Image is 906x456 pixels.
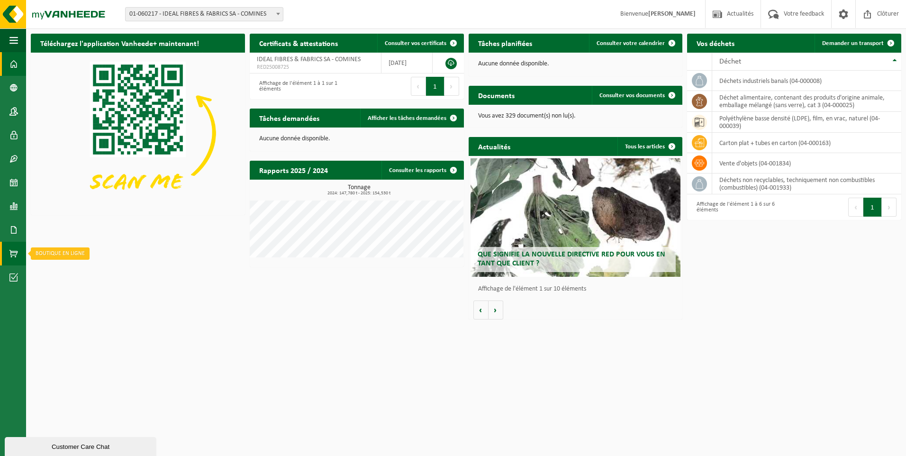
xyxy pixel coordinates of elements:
[719,58,741,65] span: Déchet
[692,197,789,218] div: Affichage de l'élément 1 à 6 sur 6 éléments
[882,198,897,217] button: Next
[712,153,901,173] td: vente d'objets (04-001834)
[31,34,208,52] h2: Téléchargez l'application Vanheede+ maintenant!
[126,8,283,21] span: 01-060217 - IDEAL FIBRES & FABRICS SA - COMINES
[250,34,347,52] h2: Certificats & attestations
[712,112,901,133] td: polyéthylène basse densité (LDPE), film, en vrac, naturel (04-000039)
[254,76,352,97] div: Affichage de l'élément 1 à 1 sur 1 éléments
[125,7,283,21] span: 01-060217 - IDEAL FIBRES & FABRICS SA - COMINES
[712,91,901,112] td: déchet alimentaire, contenant des produits d'origine animale, emballage mélangé (sans verre), cat...
[469,34,542,52] h2: Tâches planifiées
[687,34,744,52] h2: Vos déchets
[617,137,681,156] a: Tous les articles
[254,191,464,196] span: 2024: 147,780 t - 2025: 154,530 t
[250,161,337,179] h2: Rapports 2025 / 2024
[381,53,432,73] td: [DATE]
[469,86,524,104] h2: Documents
[478,113,673,119] p: Vous avez 329 document(s) non lu(s).
[250,109,329,127] h2: Tâches demandées
[5,435,158,456] iframe: chat widget
[471,158,680,277] a: Que signifie la nouvelle directive RED pour vous en tant que client ?
[489,301,503,319] button: Volgende
[411,77,426,96] button: Previous
[469,137,520,155] h2: Actualités
[648,10,696,18] strong: [PERSON_NAME]
[478,61,673,67] p: Aucune donnée disponible.
[426,77,444,96] button: 1
[444,77,459,96] button: Next
[589,34,681,53] a: Consulter votre calendrier
[599,92,665,99] span: Consulter vos documents
[592,86,681,105] a: Consulter vos documents
[257,56,361,63] span: IDEAL FIBRES & FABRICS SA - COMINES
[712,173,901,194] td: déchets non recyclables, techniquement non combustibles (combustibles) (04-001933)
[712,71,901,91] td: déchets industriels banals (04-000008)
[478,251,665,267] span: Que signifie la nouvelle directive RED pour vous en tant que client ?
[815,34,900,53] a: Demander un transport
[822,40,884,46] span: Demander un transport
[848,198,863,217] button: Previous
[254,184,464,196] h3: Tonnage
[31,53,245,213] img: Download de VHEPlus App
[712,133,901,153] td: carton plat + tubes en carton (04-000163)
[473,301,489,319] button: Vorige
[257,64,374,71] span: RED25008725
[368,115,446,121] span: Afficher les tâches demandées
[863,198,882,217] button: 1
[360,109,463,128] a: Afficher les tâches demandées
[381,161,463,180] a: Consulter les rapports
[478,286,678,292] p: Affichage de l'élément 1 sur 10 éléments
[377,34,463,53] a: Consulter vos certificats
[385,40,446,46] span: Consulter vos certificats
[259,136,454,142] p: Aucune donnée disponible.
[597,40,665,46] span: Consulter votre calendrier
